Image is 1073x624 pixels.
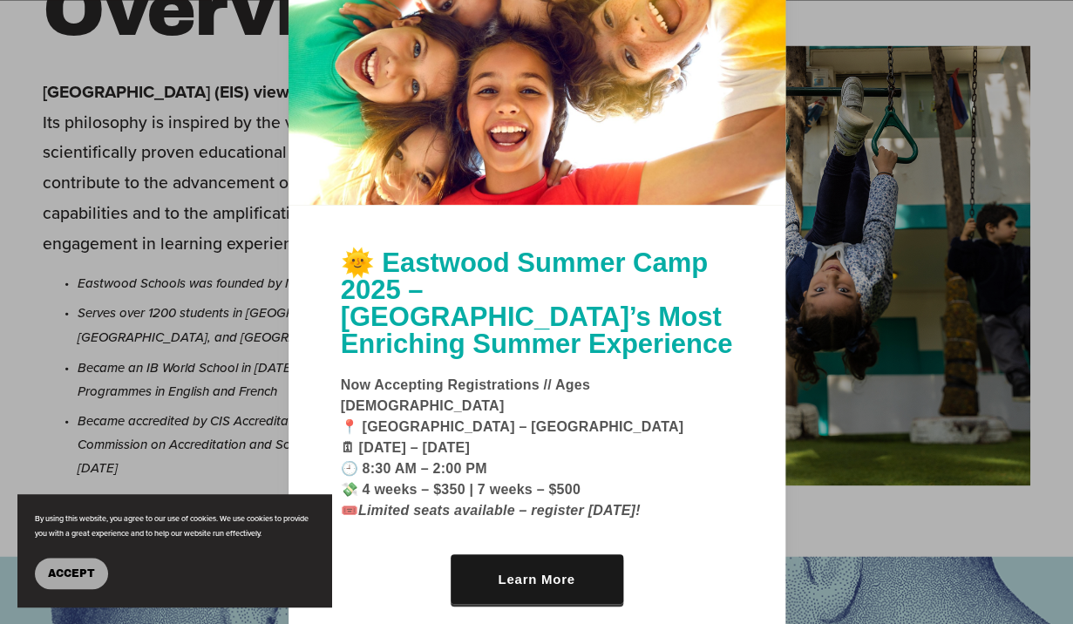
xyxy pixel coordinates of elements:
[17,494,331,607] section: Cookie banner
[48,567,95,580] span: Accept
[341,377,684,518] strong: Now Accepting Registrations // Ages [DEMOGRAPHIC_DATA] 📍 [GEOGRAPHIC_DATA] – [GEOGRAPHIC_DATA] 🗓 ...
[358,503,641,518] em: Limited seats available – register [DATE]!
[35,558,108,589] button: Accept
[35,512,314,540] p: By using this website, you agree to our use of cookies. We use cookies to provide you with a grea...
[451,554,623,604] a: Learn More
[341,249,733,357] h1: 🌞 Eastwood Summer Camp 2025 – [GEOGRAPHIC_DATA]’s Most Enriching Summer Experience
